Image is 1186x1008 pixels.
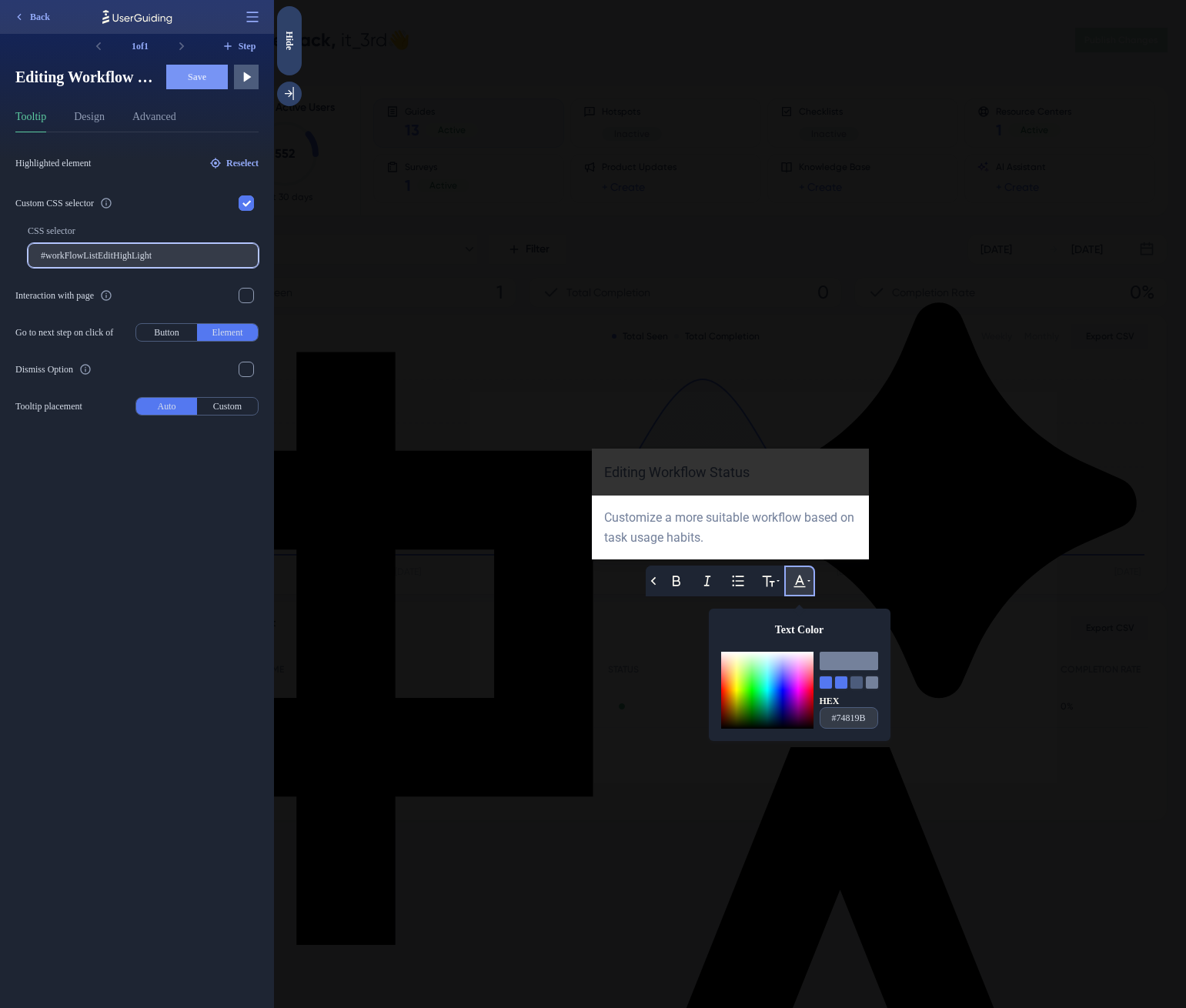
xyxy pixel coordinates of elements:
div: CSS selector [28,225,75,237]
div: Dismiss Option [15,363,73,375]
button: Design [74,108,105,132]
div: 1 of 1 [111,34,169,58]
button: Advanced [132,108,176,132]
button: Custom [197,398,258,415]
span: Tooltip placement [15,400,82,412]
span: Reselect [226,157,259,169]
button: Save [166,65,228,89]
div: HEX [546,695,604,707]
button: Reselect [209,151,259,175]
span: Text Color [501,621,550,639]
span: Save [188,71,206,83]
span: Step [239,40,256,52]
span: Back [30,11,50,23]
span: Highlighted element [15,157,91,169]
button: Auto [136,398,197,415]
button: Button [136,324,197,341]
button: Element [197,324,258,341]
button: Step [219,34,259,58]
span: Editing Workflow StatusCustomize a more suitable workflow based on task usage habits. [15,66,154,88]
div: Custom CSS selector [15,197,94,209]
input: Type the value [550,711,600,725]
div: Interaction with page [15,289,94,302]
button: Tooltip [15,108,46,132]
input: Type the CSS selector here. E.g. #ug-logo [41,250,246,261]
span: Customize a more suitable workflow based on task usage habits. [330,510,583,545]
span: Go to next step on click of [15,326,113,339]
button: Back [6,5,57,29]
